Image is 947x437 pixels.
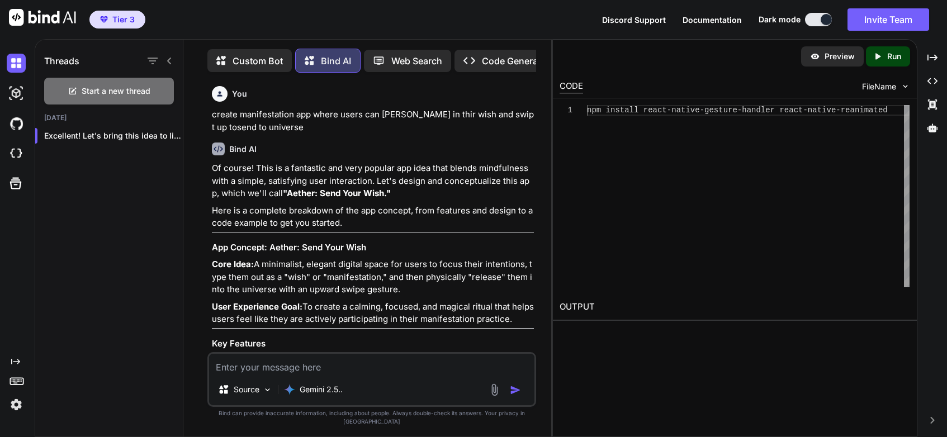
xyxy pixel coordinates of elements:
[9,9,76,26] img: Bind AI
[510,384,521,396] img: icon
[233,54,283,68] p: Custom Bot
[553,294,917,320] h2: OUTPUT
[212,338,534,350] h3: Key Features
[759,14,801,25] span: Dark mode
[89,11,145,28] button: premiumTier 3
[7,144,26,163] img: cloudideIcon
[587,106,803,115] span: npm install react-native-gesture-handler react
[7,114,26,133] img: githubDark
[847,8,929,31] button: Invite Team
[825,51,855,62] p: Preview
[7,84,26,103] img: darkAi-studio
[212,258,534,296] p: A minimalist, elegant digital space for users to focus their intentions, type them out as a "wish...
[482,54,550,68] p: Code Generator
[212,241,534,254] h3: App Concept: Aether: Send Your Wish
[232,88,247,99] h6: You
[391,54,442,68] p: Web Search
[488,383,501,396] img: attachment
[212,205,534,230] p: Here is a complete breakdown of the app concept, from features and design to a code example to ge...
[35,113,183,122] h2: [DATE]
[100,16,108,23] img: premium
[901,82,910,91] img: chevron down
[82,85,150,97] span: Start a new thread
[602,14,666,26] button: Discord Support
[862,81,896,92] span: FileName
[212,108,534,134] p: create manifestation app where users can [PERSON_NAME] in thir wish and swipt up tosend to universe
[44,54,79,68] h1: Threads
[212,162,534,200] p: Of course! This is a fantastic and very popular app idea that blends mindfulness with a simple, s...
[283,188,391,198] strong: "Aether: Send Your Wish."
[602,15,666,25] span: Discord Support
[229,144,257,155] h6: Bind AI
[207,409,536,426] p: Bind can provide inaccurate information, including about people. Always double-check its answers....
[887,51,901,62] p: Run
[300,384,343,395] p: Gemini 2.5..
[803,106,888,115] span: -native-reanimated
[212,259,254,269] strong: Core Idea:
[212,301,302,312] strong: User Experience Goal:
[810,51,820,61] img: preview
[7,54,26,73] img: darkChat
[212,301,534,326] p: To create a calming, focused, and magical ritual that helps users feel like they are actively par...
[44,130,183,141] p: Excellent! Let's bring this idea to life...
[321,54,351,68] p: Bind AI
[112,14,135,25] span: Tier 3
[683,15,742,25] span: Documentation
[683,14,742,26] button: Documentation
[234,384,259,395] p: Source
[560,80,583,93] div: CODE
[263,385,272,395] img: Pick Models
[7,395,26,414] img: settings
[560,105,572,116] div: 1
[284,384,295,395] img: Gemini 2.5 Pro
